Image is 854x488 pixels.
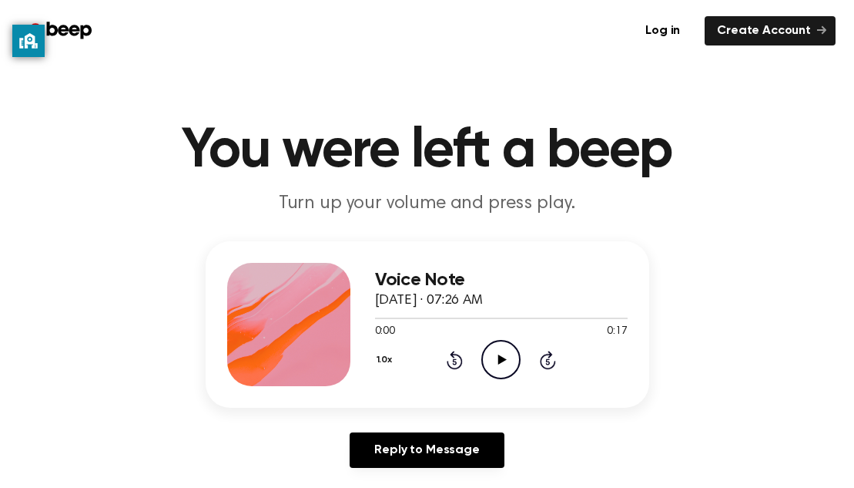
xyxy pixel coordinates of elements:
span: 0:17 [607,324,627,340]
button: 1.0x [375,347,398,373]
p: Turn up your volume and press play. [132,191,723,217]
a: Reply to Message [350,432,504,468]
h3: Voice Note [375,270,628,291]
button: privacy banner [12,25,45,57]
a: Create Account [705,16,836,45]
a: Beep [18,16,105,46]
h1: You were left a beep [33,123,822,179]
a: Log in [630,13,695,49]
span: 0:00 [375,324,395,340]
span: [DATE] · 07:26 AM [375,294,483,308]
